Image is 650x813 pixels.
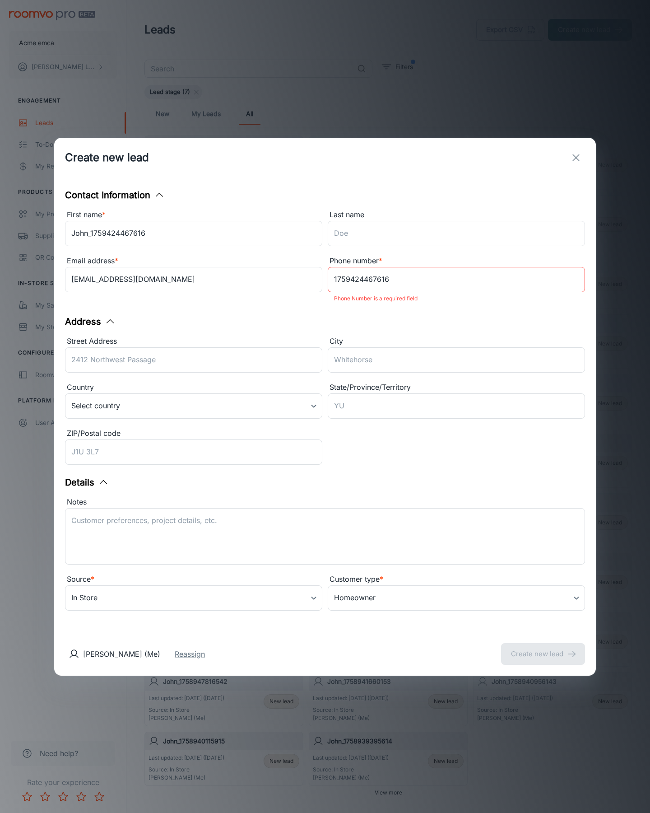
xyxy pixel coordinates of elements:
div: ZIP/Postal code [65,428,322,439]
h1: Create new lead [65,150,149,166]
div: City [328,336,585,347]
div: Customer type [328,574,585,585]
button: Reassign [175,649,205,659]
div: Homeowner [328,585,585,611]
input: myname@example.com [65,267,322,292]
button: Details [65,476,109,489]
input: Whitehorse [328,347,585,373]
input: 2412 Northwest Passage [65,347,322,373]
div: Street Address [65,336,322,347]
div: In Store [65,585,322,611]
div: First name [65,209,322,221]
button: Contact Information [65,188,165,202]
div: Last name [328,209,585,221]
div: Phone number [328,255,585,267]
div: Select country [65,393,322,419]
div: Email address [65,255,322,267]
input: +1 439-123-4567 [328,267,585,292]
button: Address [65,315,116,328]
input: Doe [328,221,585,246]
div: Source [65,574,322,585]
input: John [65,221,322,246]
div: Notes [65,496,585,508]
input: J1U 3L7 [65,439,322,465]
div: State/Province/Territory [328,382,585,393]
button: exit [567,149,585,167]
input: YU [328,393,585,419]
div: Country [65,382,322,393]
p: [PERSON_NAME] (Me) [83,649,160,659]
p: Phone Number is a required field [334,293,579,304]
